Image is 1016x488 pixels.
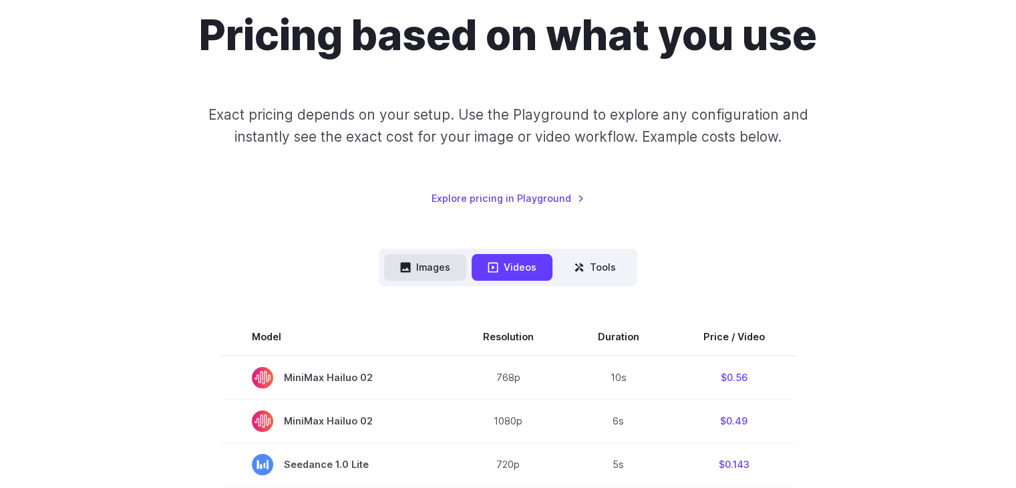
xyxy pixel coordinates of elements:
[566,399,671,443] td: 6s
[384,254,466,280] button: Images
[566,356,671,400] td: 10s
[252,410,419,432] span: MiniMax Hailuo 02
[252,454,419,475] span: Seedance 1.0 Lite
[671,318,797,356] th: Price / Video
[451,318,566,356] th: Resolution
[472,254,552,280] button: Videos
[451,399,566,443] td: 1080p
[671,399,797,443] td: $0.49
[671,443,797,486] td: $0.143
[451,443,566,486] td: 720p
[252,367,419,388] span: MiniMax Hailuo 02
[671,356,797,400] td: $0.56
[199,11,817,61] h1: Pricing based on what you use
[182,104,833,148] p: Exact pricing depends on your setup. Use the Playground to explore any configuration and instantl...
[220,318,451,356] th: Model
[566,318,671,356] th: Duration
[566,443,671,486] td: 5s
[432,191,584,206] a: Explore pricing in Playground
[558,254,632,280] button: Tools
[451,356,566,400] td: 768p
